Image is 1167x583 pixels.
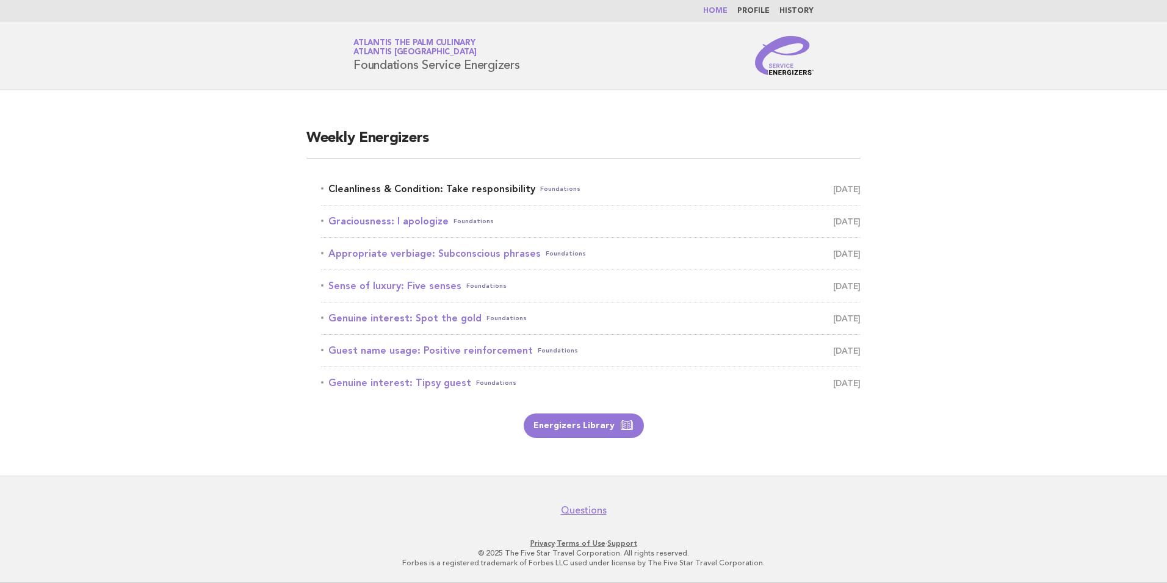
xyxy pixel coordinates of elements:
[833,181,861,198] span: [DATE]
[833,310,861,327] span: [DATE]
[703,7,728,15] a: Home
[353,39,477,56] a: Atlantis The Palm CulinaryAtlantis [GEOGRAPHIC_DATA]
[737,7,770,15] a: Profile
[833,245,861,262] span: [DATE]
[321,374,861,392] a: Genuine interest: Tipsy guestFoundations [DATE]
[476,374,516,392] span: Foundations
[546,245,586,262] span: Foundations
[210,558,957,568] p: Forbes is a registered trademark of Forbes LLC used under license by The Five Star Travel Corpora...
[557,539,605,548] a: Terms of Use
[321,213,861,230] a: Graciousness: I apologizeFoundations [DATE]
[530,539,555,548] a: Privacy
[210,548,957,558] p: © 2025 The Five Star Travel Corporation. All rights reserved.
[353,40,520,71] h1: Foundations Service Energizers
[833,374,861,392] span: [DATE]
[321,245,861,262] a: Appropriate verbiage: Subconscious phrasesFoundations [DATE]
[561,504,607,517] a: Questions
[486,310,527,327] span: Foundations
[833,213,861,230] span: [DATE]
[466,277,507,295] span: Foundations
[524,413,644,438] a: Energizers Library
[210,538,957,548] p: · ·
[833,277,861,295] span: [DATE]
[321,310,861,327] a: Genuine interest: Spot the goldFoundations [DATE]
[321,342,861,359] a: Guest name usage: Positive reinforcementFoundations [DATE]
[607,539,637,548] a: Support
[779,7,814,15] a: History
[321,181,861,198] a: Cleanliness & Condition: Take responsibilityFoundations [DATE]
[833,342,861,359] span: [DATE]
[453,213,494,230] span: Foundations
[540,181,580,198] span: Foundations
[306,129,861,159] h2: Weekly Energizers
[353,49,477,57] span: Atlantis [GEOGRAPHIC_DATA]
[538,342,578,359] span: Foundations
[755,36,814,75] img: Service Energizers
[321,277,861,295] a: Sense of luxury: Five sensesFoundations [DATE]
